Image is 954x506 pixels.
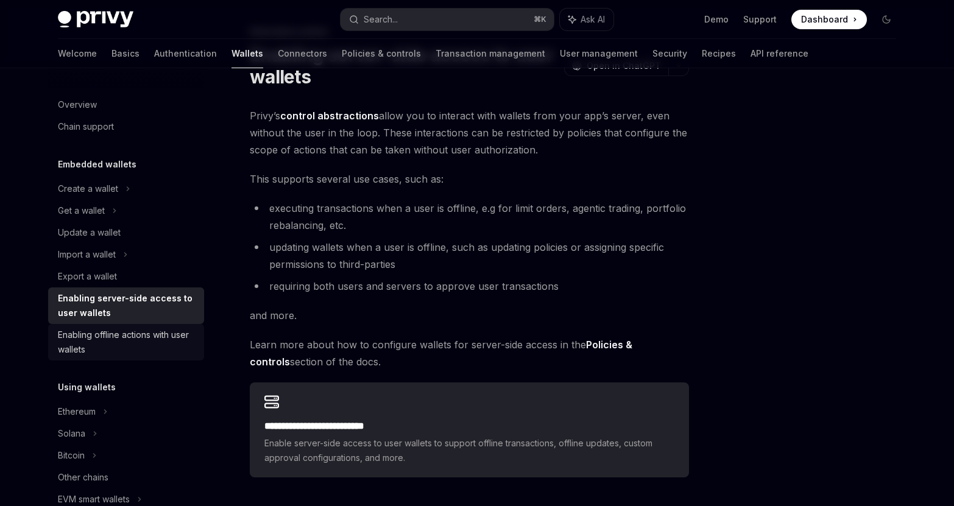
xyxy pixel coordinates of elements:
[702,39,736,68] a: Recipes
[250,170,689,188] span: This supports several use cases, such as:
[58,11,133,28] img: dark logo
[58,39,97,68] a: Welcome
[58,203,105,218] div: Get a wallet
[58,247,116,262] div: Import a wallet
[111,39,140,68] a: Basics
[342,39,421,68] a: Policies & controls
[364,12,398,27] div: Search...
[250,200,689,234] li: executing transactions when a user is offline, e.g for limit orders, agentic trading, portfolio r...
[560,9,613,30] button: Ask AI
[534,15,546,24] span: ⌘ K
[48,287,204,324] a: Enabling server-side access to user wallets
[48,265,204,287] a: Export a wallet
[704,13,729,26] a: Demo
[58,157,136,172] h5: Embedded wallets
[58,328,197,357] div: Enabling offline actions with user wallets
[48,324,204,360] a: Enabling offline actions with user wallets
[58,404,96,419] div: Ethereum
[250,336,689,370] span: Learn more about how to configure wallets for server-side access in the section of the docs.
[250,307,689,324] span: and more.
[48,466,204,488] a: Other chains
[231,39,263,68] a: Wallets
[58,119,114,134] div: Chain support
[278,39,327,68] a: Connectors
[58,181,118,196] div: Create a wallet
[250,278,689,295] li: requiring both users and servers to approve user transactions
[341,9,554,30] button: Search...⌘K
[58,269,117,284] div: Export a wallet
[58,291,197,320] div: Enabling server-side access to user wallets
[48,116,204,138] a: Chain support
[581,13,605,26] span: Ask AI
[652,39,687,68] a: Security
[791,10,867,29] a: Dashboard
[250,107,689,158] span: Privy’s allow you to interact with wallets from your app’s server, even without the user in the l...
[280,110,379,122] a: control abstractions
[58,426,85,441] div: Solana
[58,380,116,395] h5: Using wallets
[58,470,108,485] div: Other chains
[436,39,545,68] a: Transaction management
[250,239,689,273] li: updating wallets when a user is offline, such as updating policies or assigning specific permissi...
[877,10,896,29] button: Toggle dark mode
[58,448,85,463] div: Bitcoin
[58,225,121,240] div: Update a wallet
[48,94,204,116] a: Overview
[743,13,777,26] a: Support
[751,39,808,68] a: API reference
[560,39,638,68] a: User management
[154,39,217,68] a: Authentication
[264,436,674,465] span: Enable server-side access to user wallets to support offline transactions, offline updates, custo...
[48,222,204,244] a: Update a wallet
[801,13,848,26] span: Dashboard
[58,97,97,112] div: Overview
